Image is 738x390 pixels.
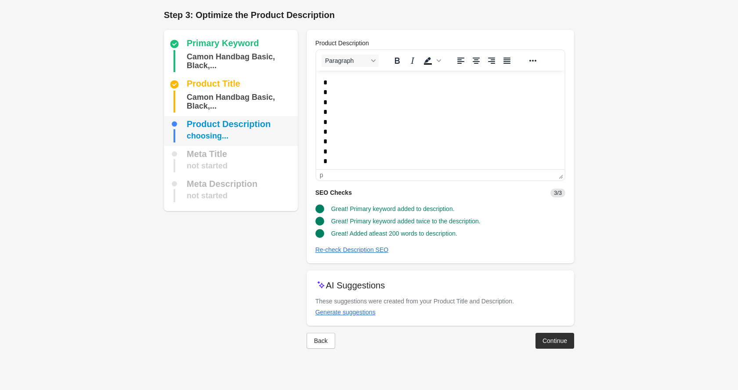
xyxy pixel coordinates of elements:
[550,189,565,197] span: 3/3
[331,230,457,237] span: Great! Added atleast 200 words to description.
[314,337,328,344] div: Back
[315,189,352,196] span: SEO Checks
[315,309,376,316] div: Generate suggestions
[543,337,567,344] div: Continue
[420,55,442,67] div: Background color
[312,304,379,320] button: Generate suggestions
[316,71,564,169] iframe: Rich Text Area
[331,205,455,212] span: Great! Primary keyword added to description.
[187,179,257,188] div: Meta Description
[312,242,392,258] button: Re-check Description SEO
[315,246,389,253] div: Re-check Description SEO
[307,333,335,349] button: Back
[187,159,228,172] div: not started
[535,333,574,349] button: Continue
[469,55,484,67] button: Align center
[320,171,323,179] div: p
[499,55,514,67] button: Justify
[322,55,379,67] button: Blocks
[187,149,227,158] div: Meta Title
[164,9,574,21] h1: Step 3: Optimize the Product Description
[453,55,468,67] button: Align left
[315,298,514,305] span: These suggestions were created from your Product Title and Description.
[187,129,228,142] div: choosing...
[325,57,368,64] span: Paragraph
[331,218,481,225] span: Great! Primary keyword added twice to the description.
[484,55,499,67] button: Align right
[525,55,540,67] button: Reveal or hide additional toolbar items
[187,91,294,113] div: Camon Handbag Basic, Black, 50x38x31 cm
[187,39,259,49] div: Primary Keyword
[555,170,564,180] div: Press the Up and Down arrow keys to resize the editor.
[405,55,420,67] button: Italic
[326,279,385,292] p: AI Suggestions
[187,120,271,128] div: Product Description
[315,39,369,47] label: Product Description
[187,189,228,202] div: not started
[390,55,405,67] button: Bold
[187,79,240,90] div: Product Title
[187,50,294,72] div: Camon Handbag Basic, Black, 50x38x31 cm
